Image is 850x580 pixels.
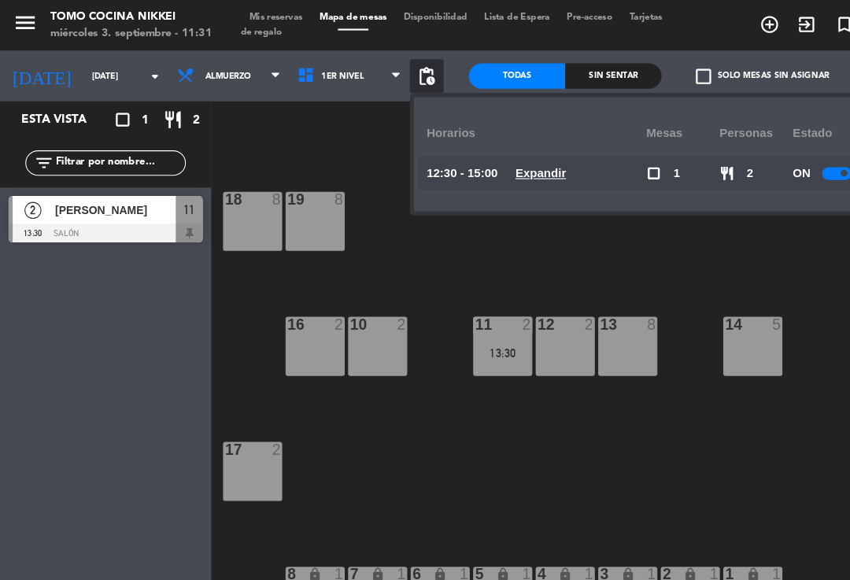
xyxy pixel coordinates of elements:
[12,9,35,39] button: menu
[769,9,804,36] span: Reserva especial
[671,102,739,146] div: personas
[816,113,835,132] i: close
[47,8,198,24] div: Tomo Cocina Nikkei
[397,102,602,146] div: Horarios
[777,13,796,32] i: turned_in_not
[428,528,438,542] div: 1
[397,153,464,171] span: 12:30 - 15:00
[437,59,527,83] div: Todas
[637,528,650,541] i: lock
[152,102,171,121] i: restaurant
[31,142,50,161] i: filter_list
[559,295,560,309] div: 13
[520,528,534,541] i: lock
[300,67,339,76] span: 1er Nivel
[603,528,612,542] div: 1
[527,59,616,83] div: Sin sentar
[209,179,210,193] div: 18
[441,323,496,334] div: 13:30
[253,179,263,193] div: 8
[370,528,379,542] div: 1
[545,528,554,542] div: 1
[486,528,496,542] div: 1
[578,528,592,541] i: lock
[742,13,761,32] i: exit_to_app
[627,153,634,171] span: 1
[814,61,833,80] i: power_settings_new
[462,528,475,541] i: lock
[486,295,496,309] div: 2
[671,154,685,168] span: restaurant
[648,64,662,78] span: check_box_outline_blank
[135,61,153,80] i: arrow_drop_down
[312,528,321,542] div: 1
[520,12,578,20] span: Pre-acceso
[346,528,359,541] i: lock
[326,295,327,309] div: 10
[708,13,726,32] i: add_circle_outline
[480,155,527,168] u: Expandir
[132,103,139,121] span: 1
[179,103,186,121] span: 2
[370,295,379,309] div: 2
[191,67,234,76] span: Almuerzo
[804,9,838,36] span: BUSCAR
[648,64,772,78] label: Solo mesas sin asignar
[384,528,385,542] div: 6
[105,102,124,121] i: crop_square
[675,295,676,309] div: 14
[617,528,618,542] div: 2
[23,188,39,204] span: 2
[719,528,729,542] div: 1
[719,295,729,309] div: 5
[603,295,612,309] div: 8
[51,187,164,204] span: [PERSON_NAME]
[404,528,417,541] i: lock
[368,12,443,20] span: Disponibilidad
[738,102,807,146] div: Estado
[696,153,702,171] span: 2
[12,9,35,33] i: menu
[388,61,407,80] span: pending_actions
[287,528,301,541] i: lock
[209,412,210,426] div: 17
[442,295,443,309] div: 11
[545,295,554,309] div: 2
[734,9,769,36] span: WALK IN
[675,528,676,542] div: 1
[312,179,321,193] div: 8
[171,186,182,205] span: 11
[443,12,520,20] span: Lista de Espera
[290,12,368,20] span: Mapa de mesas
[695,528,708,541] i: lock
[8,102,113,121] div: Esta vista
[811,13,830,32] i: search
[312,295,321,309] div: 2
[602,154,616,168] span: check_box_outline_blank
[50,143,172,161] input: Filtrar por nombre...
[559,528,560,542] div: 3
[700,9,734,36] span: RESERVAR MESA
[442,528,443,542] div: 5
[224,12,290,20] span: Mis reservas
[253,412,263,426] div: 2
[811,112,840,135] button: close
[47,24,198,39] div: miércoles 3. septiembre - 11:31
[661,528,671,542] div: 1
[602,102,671,146] div: Mesas
[738,153,755,171] span: ON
